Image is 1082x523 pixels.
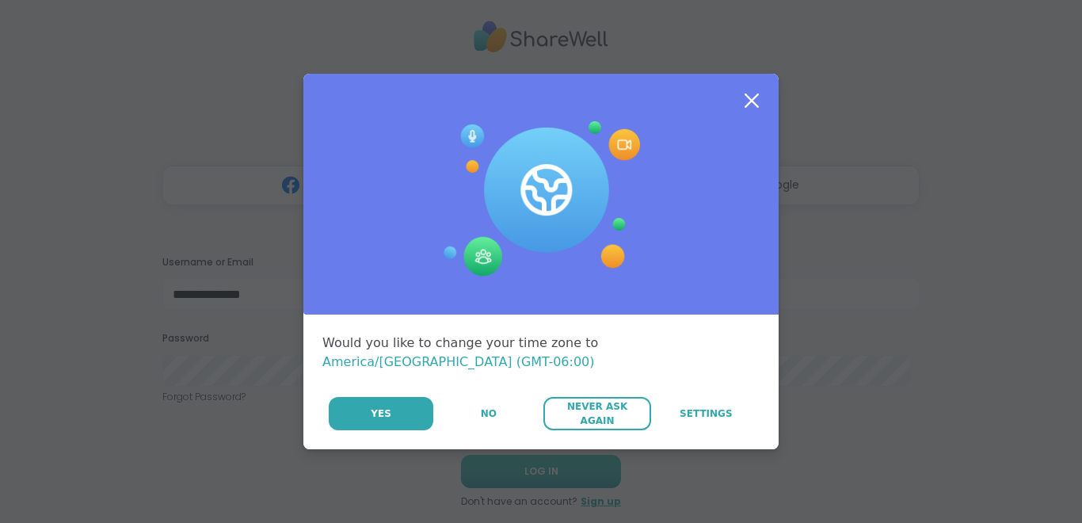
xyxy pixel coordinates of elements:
[442,121,640,277] img: Session Experience
[329,397,433,430] button: Yes
[653,397,760,430] a: Settings
[543,397,650,430] button: Never Ask Again
[551,399,642,428] span: Never Ask Again
[435,397,542,430] button: No
[680,407,733,421] span: Settings
[322,354,595,369] span: America/[GEOGRAPHIC_DATA] (GMT-06:00)
[371,407,391,421] span: Yes
[481,407,497,421] span: No
[322,334,760,372] div: Would you like to change your time zone to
